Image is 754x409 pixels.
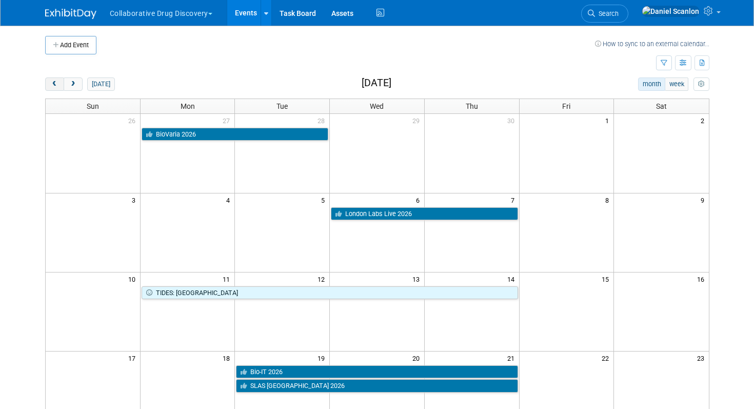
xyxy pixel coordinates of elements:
[225,193,234,206] span: 4
[131,193,140,206] span: 3
[127,272,140,285] span: 10
[665,77,688,91] button: week
[411,272,424,285] span: 13
[142,128,328,141] a: BioVaria 2026
[696,272,709,285] span: 16
[506,352,519,364] span: 21
[362,77,391,89] h2: [DATE]
[222,114,234,127] span: 27
[45,9,96,19] img: ExhibitDay
[222,272,234,285] span: 11
[236,379,518,393] a: SLAS [GEOGRAPHIC_DATA] 2026
[466,102,478,110] span: Thu
[87,102,99,110] span: Sun
[181,102,195,110] span: Mon
[411,352,424,364] span: 20
[320,193,329,206] span: 5
[604,114,613,127] span: 1
[700,114,709,127] span: 2
[222,352,234,364] span: 18
[236,365,518,379] a: Bio-IT 2026
[696,352,709,364] span: 23
[127,352,140,364] span: 17
[370,102,384,110] span: Wed
[142,286,518,300] a: TIDES: [GEOGRAPHIC_DATA]
[601,352,613,364] span: 22
[698,81,705,88] i: Personalize Calendar
[693,77,709,91] button: myCustomButton
[506,272,519,285] span: 14
[562,102,570,110] span: Fri
[700,193,709,206] span: 9
[595,10,619,17] span: Search
[316,114,329,127] span: 28
[638,77,665,91] button: month
[601,272,613,285] span: 15
[87,77,114,91] button: [DATE]
[642,6,700,17] img: Daniel Scanlon
[604,193,613,206] span: 8
[595,40,709,48] a: How to sync to an external calendar...
[331,207,518,221] a: London Labs Live 2026
[316,272,329,285] span: 12
[656,102,667,110] span: Sat
[64,77,83,91] button: next
[581,5,628,23] a: Search
[127,114,140,127] span: 26
[316,352,329,364] span: 19
[411,114,424,127] span: 29
[45,77,64,91] button: prev
[276,102,288,110] span: Tue
[415,193,424,206] span: 6
[506,114,519,127] span: 30
[45,36,96,54] button: Add Event
[510,193,519,206] span: 7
